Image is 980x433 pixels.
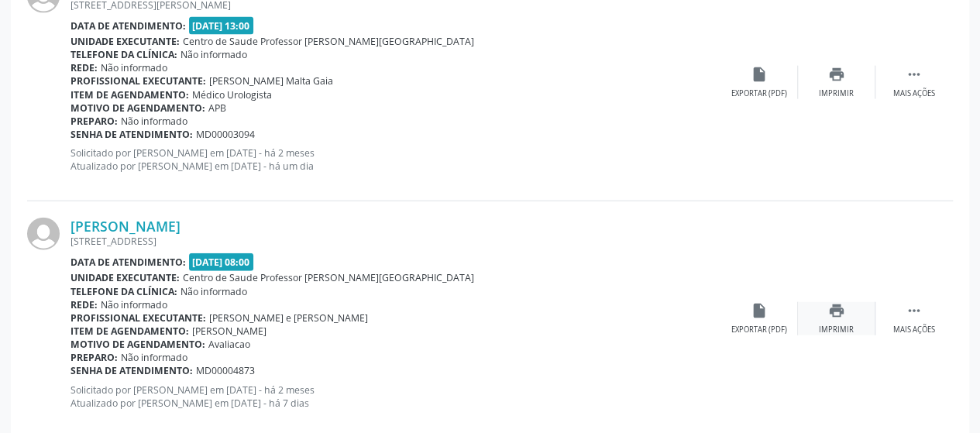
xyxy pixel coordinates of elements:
[819,88,854,99] div: Imprimir
[70,128,193,141] b: Senha de atendimento:
[209,311,368,325] span: [PERSON_NAME] e [PERSON_NAME]
[70,61,98,74] b: Rede:
[828,302,845,319] i: print
[70,88,189,101] b: Item de agendamento:
[731,325,787,335] div: Exportar (PDF)
[906,66,923,83] i: 
[101,298,167,311] span: Não informado
[192,88,272,101] span: Médico Urologista
[27,218,60,250] img: img
[196,128,255,141] span: MD00003094
[751,302,768,319] i: insert_drive_file
[893,88,935,99] div: Mais ações
[70,351,118,364] b: Preparo:
[196,364,255,377] span: MD00004873
[751,66,768,83] i: insert_drive_file
[70,298,98,311] b: Rede:
[893,325,935,335] div: Mais ações
[189,17,254,35] span: [DATE] 13:00
[121,115,187,128] span: Não informado
[70,48,177,61] b: Telefone da clínica:
[70,35,180,48] b: Unidade executante:
[70,285,177,298] b: Telefone da clínica:
[189,253,254,271] span: [DATE] 08:00
[819,325,854,335] div: Imprimir
[70,271,180,284] b: Unidade executante:
[183,271,474,284] span: Centro de Saude Professor [PERSON_NAME][GEOGRAPHIC_DATA]
[208,338,250,351] span: Avaliacao
[70,256,186,269] b: Data de atendimento:
[183,35,474,48] span: Centro de Saude Professor [PERSON_NAME][GEOGRAPHIC_DATA]
[70,325,189,338] b: Item de agendamento:
[70,19,186,33] b: Data de atendimento:
[70,146,720,173] p: Solicitado por [PERSON_NAME] em [DATE] - há 2 meses Atualizado por [PERSON_NAME] em [DATE] - há u...
[70,338,205,351] b: Motivo de agendamento:
[121,351,187,364] span: Não informado
[70,364,193,377] b: Senha de atendimento:
[181,285,247,298] span: Não informado
[731,88,787,99] div: Exportar (PDF)
[70,311,206,325] b: Profissional executante:
[906,302,923,319] i: 
[70,218,181,235] a: [PERSON_NAME]
[70,115,118,128] b: Preparo:
[101,61,167,74] span: Não informado
[70,101,205,115] b: Motivo de agendamento:
[70,383,720,410] p: Solicitado por [PERSON_NAME] em [DATE] - há 2 meses Atualizado por [PERSON_NAME] em [DATE] - há 7...
[208,101,226,115] span: APB
[70,74,206,88] b: Profissional executante:
[828,66,845,83] i: print
[70,235,720,248] div: [STREET_ADDRESS]
[181,48,247,61] span: Não informado
[192,325,266,338] span: [PERSON_NAME]
[209,74,333,88] span: [PERSON_NAME] Malta Gaia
